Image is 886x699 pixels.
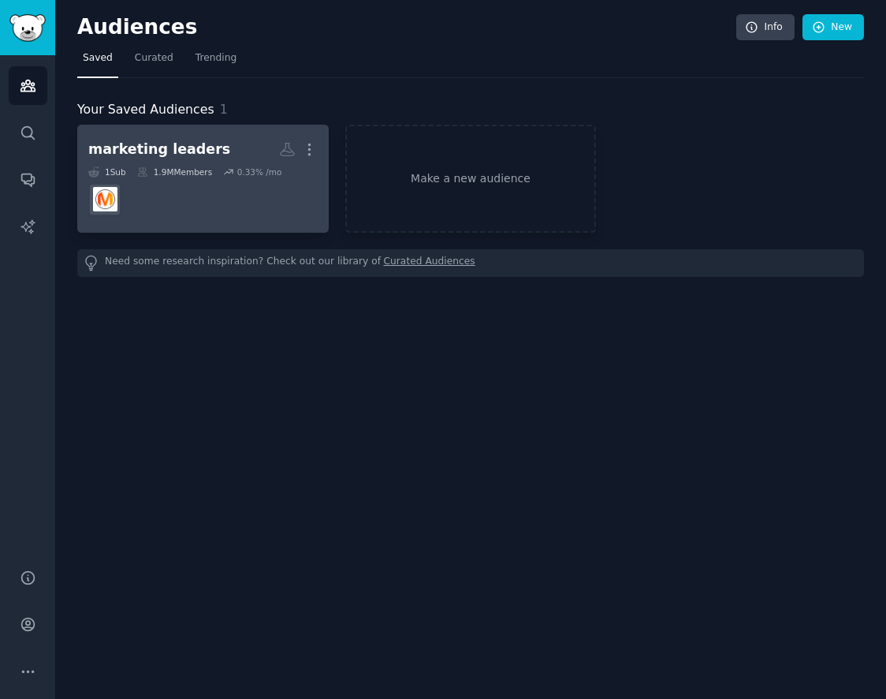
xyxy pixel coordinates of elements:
[77,15,736,40] h2: Audiences
[345,125,597,233] a: Make a new audience
[77,46,118,78] a: Saved
[135,51,173,65] span: Curated
[384,255,475,271] a: Curated Audiences
[195,51,236,65] span: Trending
[9,14,46,42] img: GummySearch logo
[137,166,212,178] div: 1.9M Members
[93,187,117,211] img: marketing
[77,100,214,120] span: Your Saved Audiences
[190,46,242,78] a: Trending
[83,51,113,65] span: Saved
[220,102,228,117] span: 1
[129,46,179,78] a: Curated
[802,14,864,41] a: New
[88,140,230,159] div: marketing leaders
[77,249,864,277] div: Need some research inspiration? Check out our library of
[237,166,282,178] div: 0.33 % /mo
[88,166,126,178] div: 1 Sub
[77,125,329,233] a: marketing leaders1Sub1.9MMembers0.33% /momarketing
[736,14,795,41] a: Info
